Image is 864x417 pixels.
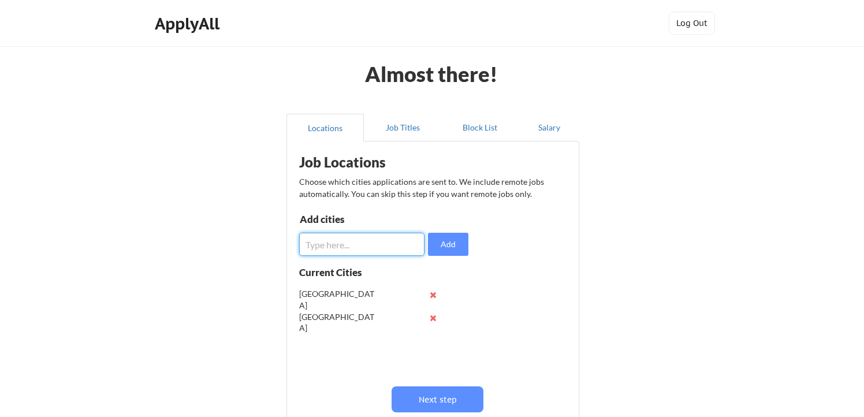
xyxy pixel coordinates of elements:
[428,233,468,256] button: Add
[299,176,565,200] div: Choose which cities applications are sent to. We include remote jobs automatically. You can skip ...
[364,114,441,142] button: Job Titles
[351,64,512,84] div: Almost there!
[299,233,424,256] input: Type here...
[300,214,419,224] div: Add cities
[299,311,375,334] div: [GEOGRAPHIC_DATA]
[392,386,483,412] button: Next step
[299,267,387,277] div: Current Cities
[519,114,579,142] button: Salary
[299,288,375,311] div: [GEOGRAPHIC_DATA]
[669,12,715,35] button: Log Out
[155,14,223,33] div: ApplyAll
[299,155,445,169] div: Job Locations
[286,114,364,142] button: Locations
[441,114,519,142] button: Block List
